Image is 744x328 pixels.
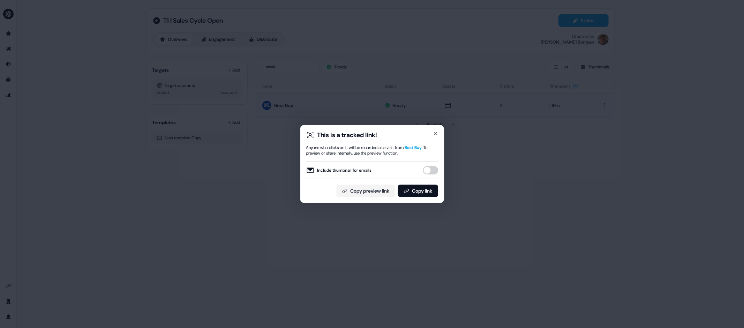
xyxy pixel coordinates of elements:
[405,145,422,150] span: Best Buy
[306,145,438,156] div: Anyone who clicks on it will be recorded as a visit from . To preview or share internally, use th...
[317,131,377,139] div: This is a tracked link!
[336,185,395,197] button: Copy preview link
[398,185,438,197] button: Copy link
[306,166,371,174] label: Include thumbnail for emails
